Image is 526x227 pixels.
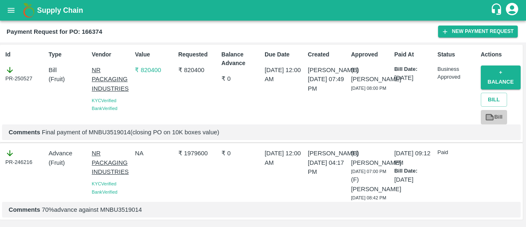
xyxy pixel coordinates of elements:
[308,158,348,177] p: [DATE] 04:17 PM
[92,66,131,93] p: NR PACKAGING INDUSTRIES
[351,50,391,59] p: Approved
[92,149,131,176] p: NR PACKAGING INDUSTRIES
[9,206,40,213] b: Comments
[351,169,386,174] span: [DATE] 07:00 PM
[265,149,305,167] p: [DATE] 12:00 AM
[135,50,175,59] p: Value
[438,50,478,59] p: Status
[9,128,514,137] p: Final payment of MNBU3519014(closing PO on 10K boxes value)
[351,149,391,167] p: (B) [PERSON_NAME]
[308,75,348,93] p: [DATE] 07:49 PM
[265,66,305,84] p: [DATE] 12:00 AM
[92,181,116,186] span: KYC Verified
[92,50,131,59] p: Vendor
[48,50,88,59] p: Type
[37,5,490,16] a: Supply Chain
[37,6,83,14] b: Supply Chain
[490,3,505,18] div: customer-support
[394,73,434,82] p: [DATE]
[9,205,514,214] p: 70%advance against MNBU3519014
[48,149,88,158] p: Advance
[7,28,102,35] b: Payment Request for PO: 166374
[221,149,261,158] p: ₹ 0
[481,66,521,89] button: + balance
[265,50,305,59] p: Due Date
[481,50,521,59] p: Actions
[21,2,37,19] img: logo
[9,129,40,136] b: Comments
[92,98,116,103] span: KYC Verified
[178,50,218,59] p: Requested
[92,106,117,111] span: Bank Verified
[135,66,175,75] p: ₹ 820400
[394,50,434,59] p: Paid At
[2,1,21,20] button: open drawer
[48,66,88,75] p: Bill
[394,149,434,167] p: [DATE] 09:12 PM
[481,93,507,107] button: Bill
[351,175,391,194] p: (F) [PERSON_NAME]
[48,75,88,84] p: ( Fruit )
[135,149,175,158] p: NA
[308,66,348,75] p: [PERSON_NAME]
[394,175,434,184] p: [DATE]
[505,2,519,19] div: account of current user
[178,149,218,158] p: ₹ 1979600
[308,149,348,158] p: [PERSON_NAME]
[394,167,434,175] p: Bill Date:
[5,50,45,59] p: Id
[92,190,117,194] span: Bank Verified
[438,66,478,81] p: Business Approved
[308,50,348,59] p: Created
[178,66,218,75] p: ₹ 820400
[221,74,261,83] p: ₹ 0
[351,195,386,200] span: [DATE] 08:42 PM
[5,66,45,83] div: PR-250527
[48,158,88,167] p: ( Fruit )
[394,66,434,73] p: Bill Date:
[481,110,507,124] a: Bill
[221,50,261,68] p: Balance Advance
[351,86,386,91] span: [DATE] 08:00 PM
[351,66,391,84] p: (B) [PERSON_NAME]
[438,26,518,37] button: New Payment Request
[5,149,45,166] div: PR-246216
[438,149,478,157] p: Paid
